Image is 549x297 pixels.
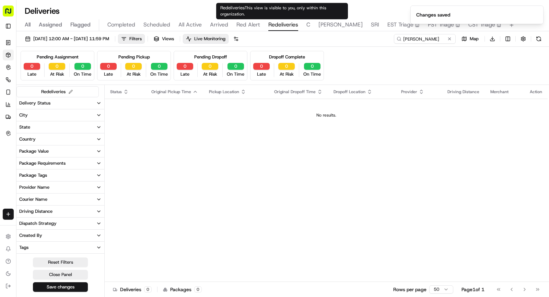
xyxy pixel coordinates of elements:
[7,27,125,38] p: Welcome 👋
[16,109,104,121] button: City
[16,181,104,193] button: Provider Name
[21,106,56,112] span: [PERSON_NAME]
[143,21,170,29] span: Scheduled
[25,21,31,29] span: All
[41,88,74,96] div: Redeliveries
[16,194,104,205] button: Courier Name
[104,71,113,77] span: Late
[278,63,295,70] button: 0
[16,133,104,145] button: Country
[250,51,324,80] div: Dropoff Complete0Late0At Risk0On Time
[194,36,225,42] span: Live Monitoring
[151,63,167,70] button: 0
[21,51,94,80] div: Pending Assignment0Late0At Risk0On Time
[19,184,49,190] div: Provider Name
[530,89,542,95] div: Action
[100,63,117,70] button: 0
[458,34,482,44] button: Map
[180,71,189,77] span: Late
[25,5,60,16] h1: Deliveries
[150,71,168,77] span: On Time
[19,232,42,239] div: Created By
[19,196,47,202] div: Courier Name
[257,71,266,77] span: Late
[74,63,91,70] button: 0
[33,270,88,279] button: Close Panel
[14,135,52,142] span: Knowledge Base
[23,72,87,78] div: We're available if you need us!
[49,63,65,70] button: 0
[24,63,40,70] button: 0
[19,220,57,227] div: Dispatch Strategy
[39,21,62,29] span: Assigned
[7,135,12,141] div: 📗
[7,7,21,20] img: Nash
[107,112,545,118] div: No results.
[74,71,91,77] span: On Time
[19,136,36,142] div: Country
[7,89,46,95] div: Past conversations
[16,169,104,181] button: Package Tags
[462,286,484,293] div: Page 1 of 1
[19,172,47,178] div: Package Tags
[37,54,79,60] div: Pending Assignment
[534,34,544,44] button: Refresh
[106,88,125,96] button: See all
[16,230,104,241] button: Created By
[220,5,326,17] span: This view is visible to you, only within this organization.
[209,89,239,95] span: Pickup Location
[16,121,104,133] button: State
[318,21,363,29] span: [PERSON_NAME]
[210,21,228,29] span: Arrived
[236,21,260,29] span: Red Alert
[33,282,88,292] button: Save changes
[33,257,88,267] button: Reset Filters
[280,71,294,77] span: At Risk
[306,21,310,29] span: C
[27,71,36,77] span: Late
[127,71,141,77] span: At Risk
[253,63,270,70] button: 0
[22,34,112,44] button: [DATE] 12:00 AM - [DATE] 11:59 PM
[55,132,113,144] a: 💻API Documentation
[393,286,427,293] p: Rows per page
[18,44,124,51] input: Got a question? Start typing here...
[416,11,450,18] div: Changes saved
[19,100,50,106] div: Delivery Status
[203,71,217,77] span: At Risk
[177,63,193,70] button: 0
[470,36,479,42] span: Map
[57,106,59,112] span: •
[16,97,104,109] button: Delivery Status
[125,63,142,70] button: 0
[304,63,320,70] button: 0
[16,206,104,217] button: Driving Distance
[178,21,202,29] span: All Active
[68,152,83,157] span: Pylon
[7,100,18,111] img: Alessandra Gomez
[19,112,28,118] div: City
[303,71,321,77] span: On Time
[19,208,52,214] div: Driving Distance
[110,89,122,95] span: Status
[23,65,113,72] div: Start new chat
[227,63,244,70] button: 0
[16,218,104,229] button: Dispatch Strategy
[58,135,63,141] div: 💻
[268,21,298,29] span: Redeliveries
[16,145,104,157] button: Package Value
[216,3,348,19] div: Redeliveries
[97,51,171,80] div: Pending Pickup0Late0At Risk0On Time
[447,89,479,95] span: Driving Distance
[19,160,66,166] div: Package Requirements
[269,54,305,60] div: Dropoff Complete
[194,286,202,293] div: 0
[48,151,83,157] a: Powered byPylon
[7,65,19,78] img: 1736555255976-a54dd68f-1ca7-489b-9aae-adbdc363a1c4
[118,54,150,60] div: Pending Pickup
[70,21,91,29] span: Flagged
[4,132,55,144] a: 📗Knowledge Base
[183,34,229,44] button: Live Monitoring
[490,89,509,95] span: Merchant
[401,89,417,95] span: Provider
